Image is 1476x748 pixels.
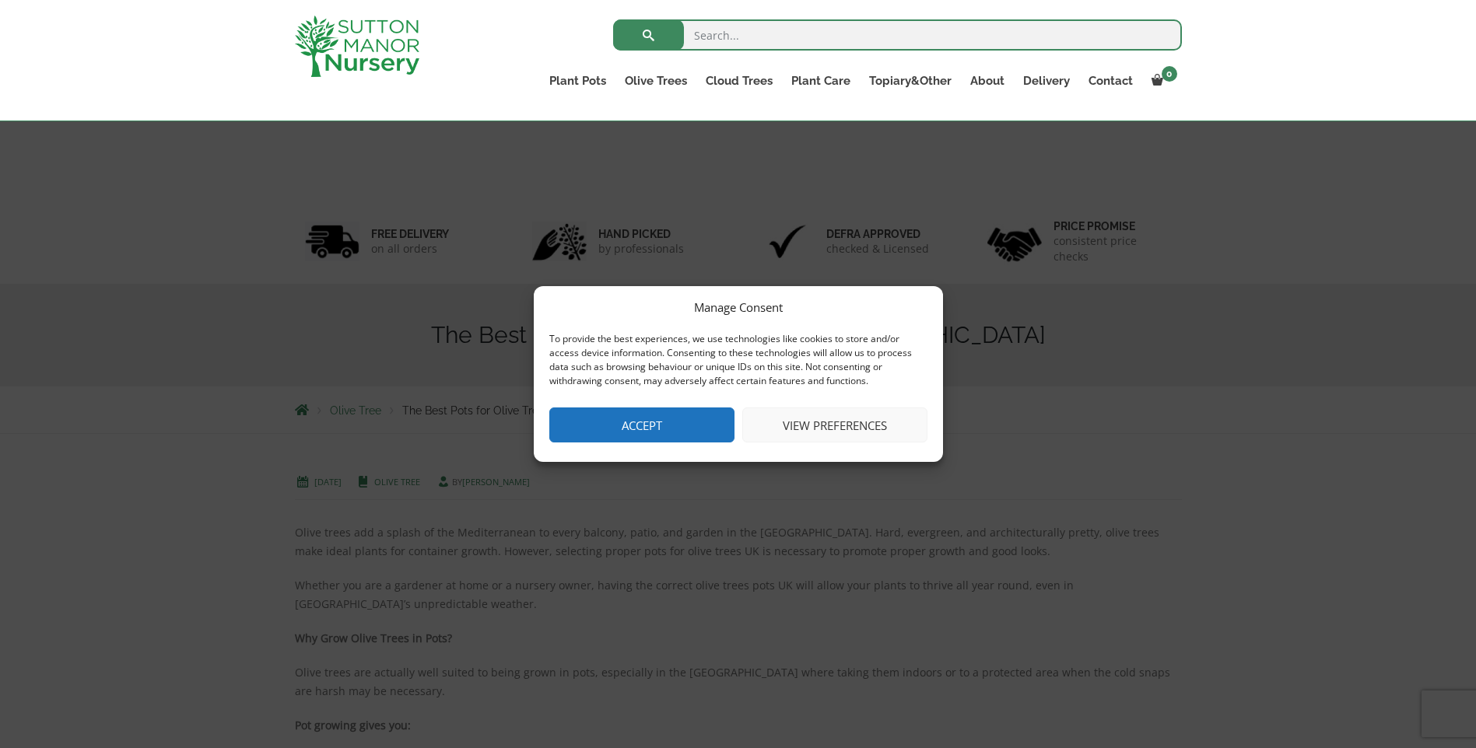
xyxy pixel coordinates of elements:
[1142,70,1182,92] a: 0
[742,407,927,442] button: View preferences
[1079,70,1142,92] a: Contact
[549,407,734,442] button: Accept
[860,70,961,92] a: Topiary&Other
[1162,66,1177,82] span: 0
[295,16,419,77] img: logo
[1014,70,1079,92] a: Delivery
[549,332,926,388] div: To provide the best experiences, we use technologies like cookies to store and/or access device i...
[694,298,783,316] div: Manage Consent
[782,70,860,92] a: Plant Care
[540,70,615,92] a: Plant Pots
[615,70,696,92] a: Olive Trees
[613,19,1182,51] input: Search...
[961,70,1014,92] a: About
[696,70,782,92] a: Cloud Trees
